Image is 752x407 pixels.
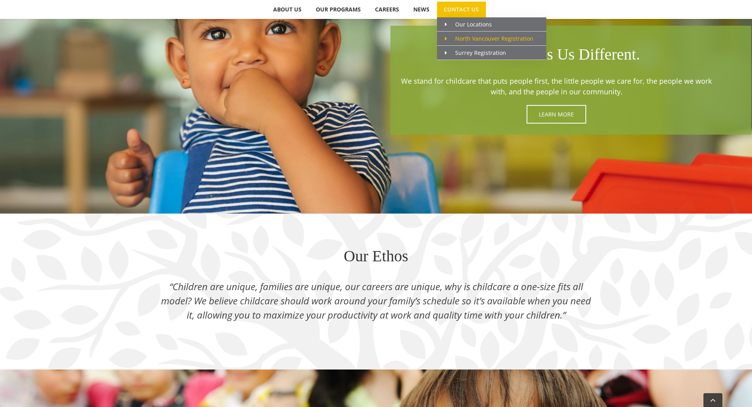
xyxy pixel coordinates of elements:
[159,245,593,267] p: Our Ethos
[413,7,429,12] span: NEWS
[309,2,368,17] a: OUR PROGRAMS
[437,17,546,32] a: Our Locations
[266,2,309,17] a: ABOUT US
[437,32,546,46] a: North Vancouver Registration
[445,35,533,42] span: North Vancouver Registration
[161,280,591,321] em: “Children are unique, families are unique, our careers are unique, why is childcare a one-size fi...
[445,21,492,28] span: Our Locations
[437,46,546,60] a: Surrey Registration
[437,2,486,17] a: CONTACT US
[316,7,361,12] span: OUR PROGRAMS
[444,7,479,12] span: CONTACT US
[375,7,399,12] span: CAREERS
[273,7,302,12] span: ABOUT US
[407,2,437,17] a: NEWS
[445,49,506,56] span: Surrey Registration
[368,2,406,17] a: CAREERS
